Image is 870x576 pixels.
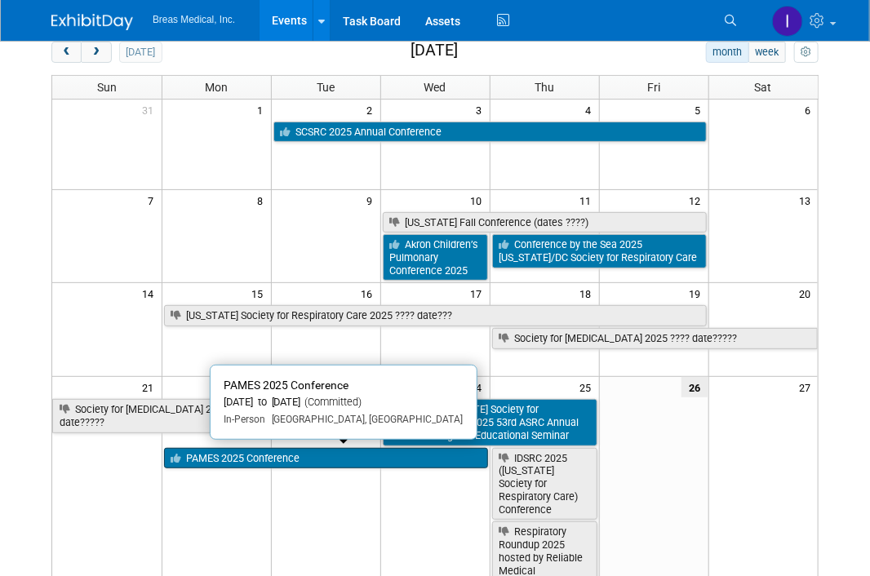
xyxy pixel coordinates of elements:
h2: [DATE] [411,42,458,60]
a: [US_STATE] Fall Conference (dates ????) [383,212,707,233]
span: 11 [579,190,599,210]
a: [US_STATE] Society for Respiratory Care 2025 ???? date??? [164,305,707,326]
button: next [81,42,111,63]
a: ASRC ([US_STATE] Society for Respiratory Care) 2025 53rd ASRC Annual State Meeting and Educationa... [383,399,597,445]
span: In-Person [224,414,265,425]
span: 19 [688,283,708,304]
span: 1 [256,100,271,120]
span: Fri [647,81,660,94]
span: 13 [797,190,818,210]
span: 9 [366,190,380,210]
span: PAMES 2025 Conference [224,379,349,392]
button: [DATE] [119,42,162,63]
div: [DATE] to [DATE] [224,396,464,410]
span: 18 [579,283,599,304]
span: 6 [803,100,818,120]
span: 7 [147,190,162,210]
a: Society for [MEDICAL_DATA] 2025 ???? date????? [52,399,269,432]
span: Sun [97,81,117,94]
a: PAMES 2025 Conference [164,448,488,469]
span: 12 [688,190,708,210]
span: 31 [141,100,162,120]
span: Breas Medical, Inc. [153,14,235,25]
span: 25 [579,377,599,397]
a: IDSRC 2025 ([US_STATE] Society for Respiratory Care) Conference [492,448,597,521]
span: 24 [469,377,490,397]
span: [GEOGRAPHIC_DATA], [GEOGRAPHIC_DATA] [265,414,464,425]
button: prev [51,42,82,63]
a: Conference by the Sea 2025 [US_STATE]/DC Society for Respiratory Care [492,234,707,268]
span: (Committed) [301,396,362,408]
a: Society for [MEDICAL_DATA] 2025 ???? date????? [492,328,819,349]
img: ExhibitDay [51,14,133,30]
span: Mon [205,81,228,94]
span: Tue [317,81,335,94]
span: 15 [251,283,271,304]
span: 4 [584,100,599,120]
span: 8 [256,190,271,210]
span: 3 [475,100,490,120]
span: 20 [797,283,818,304]
button: month [706,42,749,63]
button: myCustomButton [794,42,819,63]
span: 5 [694,100,708,120]
span: 14 [141,283,162,304]
span: Thu [535,81,554,94]
span: 17 [469,283,490,304]
img: Inga Dolezar [772,6,803,37]
span: Sat [755,81,772,94]
span: Wed [424,81,446,94]
span: 27 [797,377,818,397]
span: 10 [469,190,490,210]
button: week [748,42,786,63]
i: Personalize Calendar [801,47,811,58]
span: 21 [141,377,162,397]
a: SCSRC 2025 Annual Conference [273,122,707,143]
a: Akron Children’s Pulmonary Conference 2025 [383,234,488,281]
span: 26 [681,377,708,397]
span: 2 [366,100,380,120]
span: 16 [360,283,380,304]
